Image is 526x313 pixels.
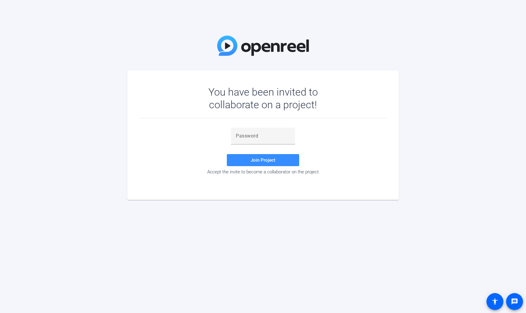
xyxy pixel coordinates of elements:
[236,132,290,140] input: Password
[227,154,299,166] button: Join Project
[511,298,518,305] mat-icon: message
[217,36,309,56] img: OpenReel Logo
[491,298,499,305] mat-icon: accessibility
[139,169,387,175] div: Accept the invite to become a collaborator on the project
[251,157,275,163] span: Join Project
[191,86,335,111] div: You have been invited to collaborate on a project!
